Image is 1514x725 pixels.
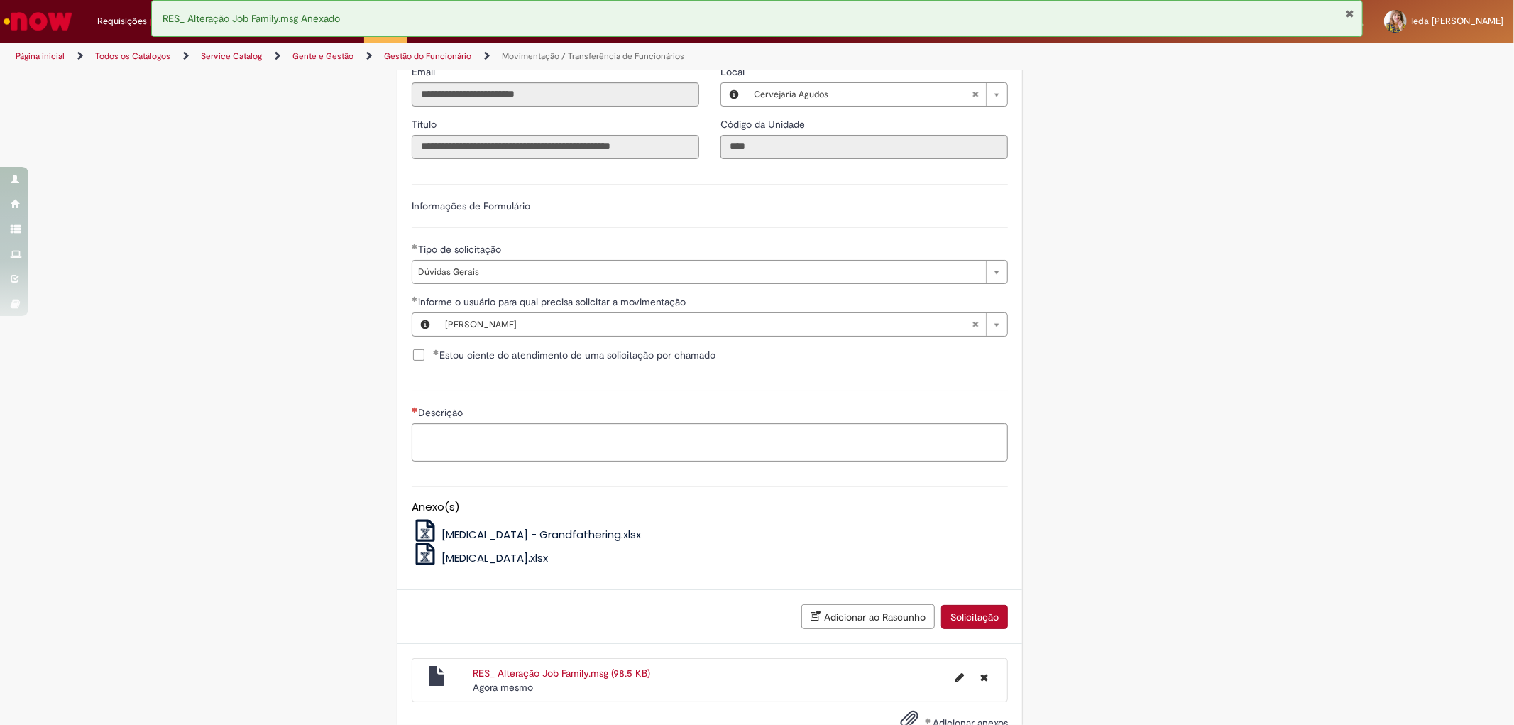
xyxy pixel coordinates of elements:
[720,118,808,131] span: Somente leitura - Código da Unidade
[473,667,650,680] a: RES_ Alteração Job Family.msg (98.5 KB)
[412,200,530,212] label: Informações de Formulário
[1346,8,1355,19] button: Fechar Notificação
[150,16,162,28] span: 3
[801,604,935,629] button: Adicionar ao Rascunho
[445,313,972,336] span: [PERSON_NAME]
[412,407,418,413] span: Necessários
[412,118,439,131] span: Somente leitura - Título
[412,313,438,336] button: informe o usuário para qual precisa solicitar a movimentação, Visualizar este registro Laura De O...
[720,117,808,131] label: Somente leitura - Código da Unidade
[97,14,147,28] span: Requisições
[433,348,715,362] span: Estou ciente do atendimento de uma solicitação por chamado
[747,83,1007,106] a: Cervejaria AgudosLimpar campo Local
[163,12,340,25] span: RES_ Alteração Job Family.msg Anexado
[965,83,986,106] abbr: Limpar campo Local
[201,50,262,62] a: Service Catalog
[965,313,986,336] abbr: Limpar campo informe o usuário para qual precisa solicitar a movimentação
[473,681,533,694] time: 28/08/2025 15:44:22
[1411,15,1503,27] span: Ieda [PERSON_NAME]
[16,50,65,62] a: Página inicial
[412,423,1008,462] textarea: Descrição
[412,117,439,131] label: Somente leitura - Título
[720,135,1008,159] input: Código da Unidade
[412,501,1008,513] h5: Anexo(s)
[1,7,75,36] img: ServiceNow
[720,65,747,78] span: Local
[418,243,504,256] span: Tipo de solicitação
[95,50,170,62] a: Todos os Catálogos
[292,50,353,62] a: Gente e Gestão
[412,527,641,542] a: [MEDICAL_DATA] - Grandfathering.xlsx
[412,65,438,78] span: Somente leitura - Email
[433,349,439,355] span: Obrigatório Preenchido
[947,666,972,689] button: Editar nome de arquivo RES_ Alteração Job Family.msg
[11,43,999,70] ul: Trilhas de página
[412,65,438,79] label: Somente leitura - Email
[412,244,418,249] span: Obrigatório Preenchido
[384,50,471,62] a: Gestão do Funcionário
[412,550,548,565] a: [MEDICAL_DATA].xlsx
[441,527,641,542] span: [MEDICAL_DATA] - Grandfathering.xlsx
[502,50,684,62] a: Movimentação / Transferência de Funcionários
[972,666,997,689] button: Excluir RES_ Alteração Job Family.msg
[941,605,1008,629] button: Solicitação
[754,83,972,106] span: Cervejaria Agudos
[412,296,418,302] span: Obrigatório Preenchido
[418,406,466,419] span: Descrição
[412,135,699,159] input: Título
[418,295,689,308] span: Necessários - informe o usuário para qual precisa solicitar a movimentação
[418,261,979,283] span: Dúvidas Gerais
[438,313,1007,336] a: [PERSON_NAME]Limpar campo informe o usuário para qual precisa solicitar a movimentação
[441,550,548,565] span: [MEDICAL_DATA].xlsx
[721,83,747,106] button: Local, Visualizar este registro Cervejaria Agudos
[473,681,533,694] span: Agora mesmo
[412,82,699,107] input: Email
